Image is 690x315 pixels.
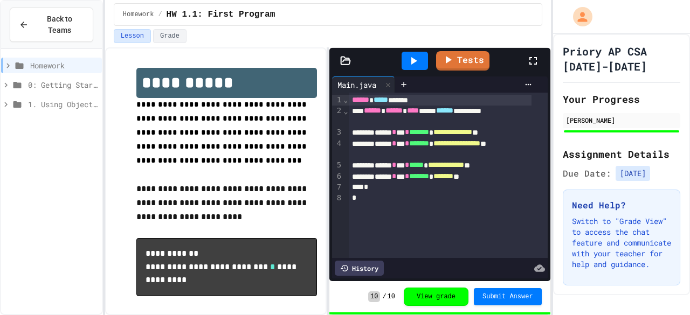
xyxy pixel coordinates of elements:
[388,292,395,301] span: 10
[158,10,162,19] span: /
[332,79,382,90] div: Main.java
[482,292,533,301] span: Submit Answer
[474,288,542,305] button: Submit Answer
[35,13,84,36] span: Back to Teams
[332,76,395,93] div: Main.java
[382,292,386,301] span: /
[563,44,680,74] h1: Priory AP CSA [DATE]-[DATE]
[562,4,595,29] div: My Account
[572,216,671,270] p: Switch to "Grade View" to access the chat feature and communicate with your teacher for help and ...
[332,171,343,182] div: 6
[332,106,343,127] div: 2
[566,115,677,125] div: [PERSON_NAME]
[167,8,275,21] span: HW 1.1: First Program
[28,99,98,110] span: 1. Using Objects and Methods
[30,60,98,71] span: Homework
[10,8,93,42] button: Back to Teams
[616,166,650,181] span: [DATE]
[114,29,151,43] button: Lesson
[332,127,343,138] div: 3
[563,92,680,107] h2: Your Progress
[572,199,671,212] h3: Need Help?
[563,167,611,180] span: Due Date:
[332,95,343,106] div: 1
[404,288,468,306] button: View grade
[28,79,98,90] span: 0: Getting Started
[368,291,380,302] span: 10
[563,146,680,162] h2: Assignment Details
[332,160,343,171] div: 5
[343,95,348,104] span: Fold line
[123,10,154,19] span: Homework
[332,193,343,204] div: 8
[436,51,489,71] a: Tests
[332,138,343,160] div: 4
[335,261,384,276] div: History
[343,107,348,115] span: Fold line
[332,182,343,193] div: 7
[153,29,187,43] button: Grade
